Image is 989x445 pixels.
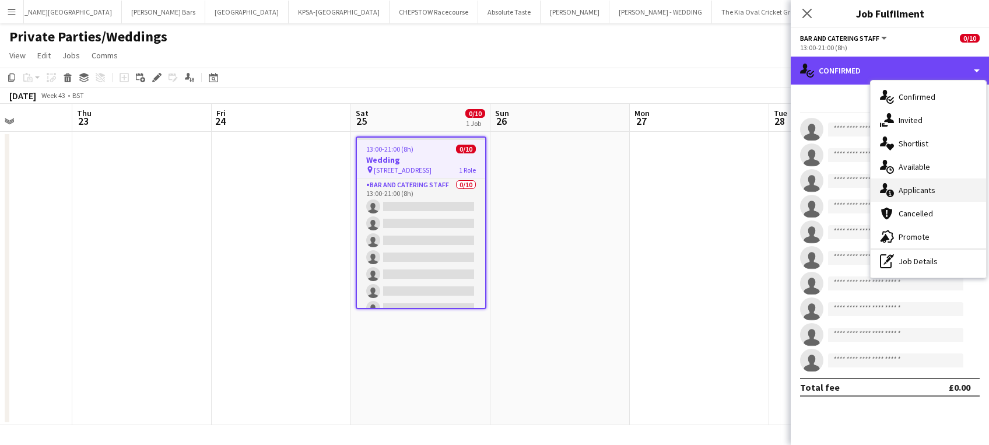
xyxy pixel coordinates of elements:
[541,1,609,23] button: [PERSON_NAME]
[37,50,51,61] span: Edit
[899,232,930,242] span: Promote
[899,185,935,195] span: Applicants
[205,1,289,23] button: [GEOGRAPHIC_DATA]
[75,114,92,128] span: 23
[634,108,650,118] span: Mon
[899,92,935,102] span: Confirmed
[38,91,68,100] span: Week 43
[609,1,712,23] button: [PERSON_NAME] - WEDDING
[772,114,787,128] span: 28
[58,48,85,63] a: Jobs
[949,381,970,393] div: £0.00
[960,34,980,43] span: 0/10
[289,1,390,23] button: KPSA-[GEOGRAPHIC_DATA]
[899,208,933,219] span: Cancelled
[9,90,36,101] div: [DATE]
[800,34,879,43] span: Bar and Catering Staff
[390,1,478,23] button: CHEPSTOW Racecourse
[466,119,485,128] div: 1 Job
[62,50,80,61] span: Jobs
[122,1,205,23] button: [PERSON_NAME] Bars
[633,114,650,128] span: 27
[92,50,118,61] span: Comms
[87,48,122,63] a: Comms
[899,162,930,172] span: Available
[800,43,980,52] div: 13:00-21:00 (8h)
[374,166,432,174] span: [STREET_ADDRESS]
[357,155,485,165] h3: Wedding
[465,109,485,118] span: 0/10
[77,108,92,118] span: Thu
[493,114,509,128] span: 26
[356,136,486,309] app-job-card: 13:00-21:00 (8h)0/10Wedding [STREET_ADDRESS]1 RoleBar and Catering Staff0/1013:00-21:00 (8h)
[9,50,26,61] span: View
[215,114,226,128] span: 24
[456,145,476,153] span: 0/10
[356,108,369,118] span: Sat
[871,250,986,273] div: Job Details
[800,381,840,393] div: Total fee
[495,108,509,118] span: Sun
[459,166,476,174] span: 1 Role
[216,108,226,118] span: Fri
[800,34,889,43] button: Bar and Catering Staff
[9,28,167,45] h1: Private Parties/Weddings
[791,6,989,21] h3: Job Fulfilment
[366,145,413,153] span: 13:00-21:00 (8h)
[712,1,816,23] button: The Kia Oval Cricket Ground
[357,178,485,370] app-card-role: Bar and Catering Staff0/1013:00-21:00 (8h)
[5,48,30,63] a: View
[478,1,541,23] button: Absolute Taste
[72,91,84,100] div: BST
[774,108,787,118] span: Tue
[33,48,55,63] a: Edit
[899,138,928,149] span: Shortlist
[791,57,989,85] div: Confirmed
[354,114,369,128] span: 25
[899,115,923,125] span: Invited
